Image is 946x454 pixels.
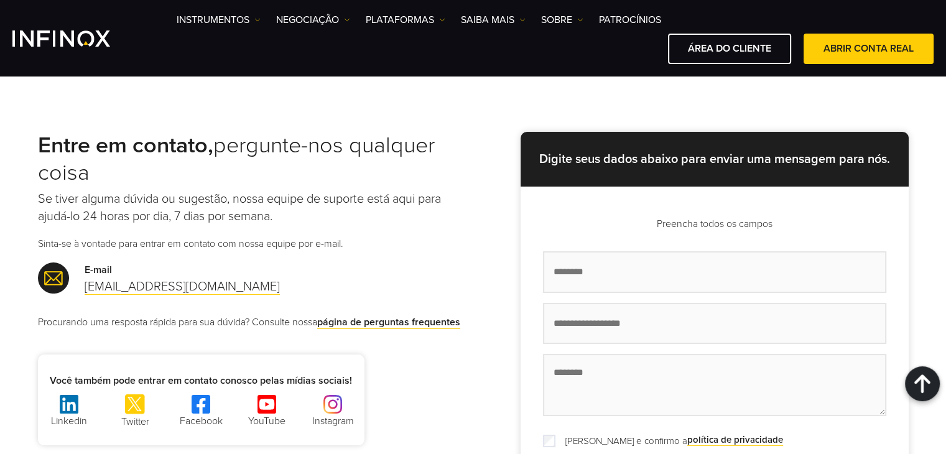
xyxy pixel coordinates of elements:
[177,12,261,27] a: Instrumentos
[177,14,249,26] font: Instrumentos
[657,218,772,230] font: Preencha todos os campos
[312,415,354,427] font: Instagram
[599,12,661,27] a: Patrocínios
[85,279,280,294] font: [EMAIL_ADDRESS][DOMAIN_NAME]
[51,415,87,427] font: Linkedin
[317,316,460,329] a: página de perguntas frequentes
[12,30,139,47] a: Logotipo INFINOX
[121,415,149,428] font: Twitter
[687,434,783,446] a: política de privacidade
[248,415,285,427] font: YouTube
[38,316,317,328] font: Procurando uma resposta rápida para sua dúvida? Consulte nossa
[539,152,890,167] font: Digite seus dados abaixo para enviar uma mensagem para nós.
[366,14,434,26] font: PLATAFORMAS
[276,12,350,27] a: NEGOCIAÇÃO
[50,374,352,387] font: Você também pode entrar em contato conosco pelas mídias sociais!
[366,12,445,27] a: PLATAFORMAS
[38,238,343,250] font: Sinta-se à vontade para entrar em contato com nossa equipe por e-mail.
[38,192,441,224] font: Se tiver alguma dúvida ou sugestão, nossa equipe de suporte está aqui para ajudá-lo 24 horas por ...
[180,415,223,427] font: Facebook
[804,34,934,64] a: ABRIR CONTA REAL
[565,435,687,447] font: [PERSON_NAME] e confirmo a
[541,12,583,27] a: SOBRE
[599,14,661,26] font: Patrocínios
[668,34,791,64] a: ÁREA DO CLIENTE
[461,14,514,26] font: Saiba mais
[541,14,572,26] font: SOBRE
[38,132,435,186] font: pergunte-nos qualquer coisa
[461,12,526,27] a: Saiba mais
[38,132,213,159] font: Entre em contato,
[823,42,914,55] font: ABRIR CONTA REAL
[276,14,339,26] font: NEGOCIAÇÃO
[85,264,112,276] font: E-mail
[85,279,280,295] a: [EMAIL_ADDRESS][DOMAIN_NAME]
[688,42,771,55] font: ÁREA DO CLIENTE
